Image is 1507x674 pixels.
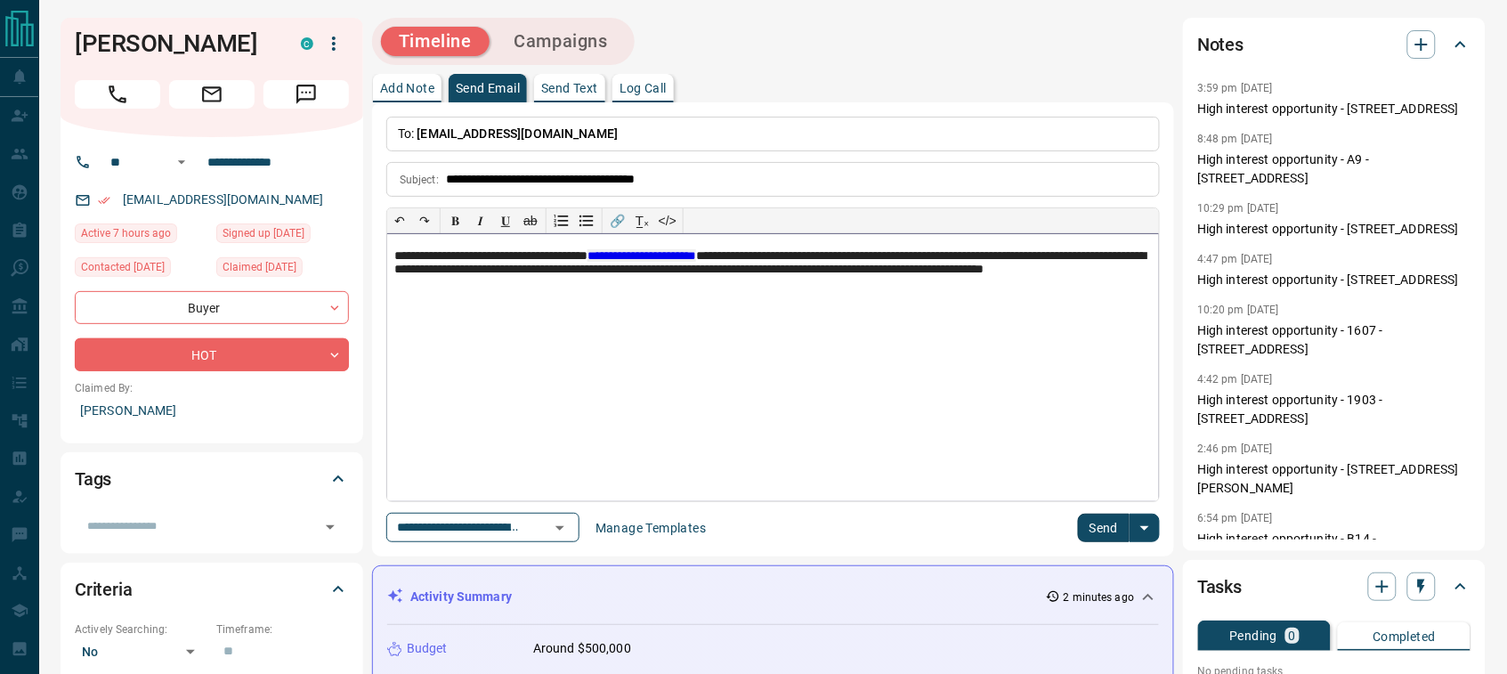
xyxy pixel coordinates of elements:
p: 10:29 pm [DATE] [1197,202,1279,215]
p: High interest opportunity - B14 - [STREET_ADDRESS] [1197,530,1471,567]
div: Tasks [1197,565,1471,608]
div: Buyer [75,291,349,324]
p: Pending [1230,629,1278,642]
span: [EMAIL_ADDRESS][DOMAIN_NAME] [417,126,619,141]
button: ↷ [412,208,437,233]
div: Notes [1197,23,1471,66]
div: Mon May 18 2020 [216,223,349,248]
p: 3:59 pm [DATE] [1197,82,1273,94]
p: [PERSON_NAME] [75,396,349,426]
p: To: [386,117,1160,151]
button: Numbered list [549,208,574,233]
p: Actively Searching: [75,621,207,637]
span: Message [263,80,349,109]
p: Send Email [456,82,520,94]
p: 2:46 pm [DATE] [1197,443,1273,455]
p: High interest opportunity - A9 - [STREET_ADDRESS] [1197,150,1471,188]
button: Open [547,516,572,540]
div: HOT [75,338,349,371]
span: Call [75,80,160,109]
h1: [PERSON_NAME] [75,29,274,58]
p: High interest opportunity - [STREET_ADDRESS] [1197,220,1471,239]
p: High interest opportunity - [STREET_ADDRESS][PERSON_NAME] [1197,460,1471,498]
button: Open [171,151,192,173]
p: Activity Summary [410,588,512,606]
span: Contacted [DATE] [81,258,165,276]
div: Tags [75,458,349,500]
span: Claimed [DATE] [223,258,296,276]
p: High interest opportunity - [STREET_ADDRESS] [1197,100,1471,118]
a: [EMAIL_ADDRESS][DOMAIN_NAME] [123,192,324,207]
p: Budget [407,639,448,658]
p: Claimed By: [75,380,349,396]
div: Criteria [75,568,349,611]
p: 0 [1289,629,1296,642]
div: Mon May 18 2020 [216,257,349,282]
s: ab [523,214,538,228]
button: Campaigns [497,27,626,56]
h2: Criteria [75,575,133,604]
div: Wed Aug 13 2025 [75,223,207,248]
svg: Email Verified [98,194,110,207]
button: Timeline [381,27,490,56]
button: Open [318,515,343,540]
div: condos.ca [301,37,313,50]
button: 𝐁 [443,208,468,233]
button: ↶ [387,208,412,233]
p: Completed [1373,630,1436,643]
span: Email [169,80,255,109]
h2: Tasks [1197,572,1242,601]
button: ab [518,208,543,233]
p: 4:47 pm [DATE] [1197,253,1273,265]
p: 8:48 pm [DATE] [1197,133,1273,145]
p: Send Text [541,82,598,94]
p: High interest opportunity - 1607 - [STREET_ADDRESS] [1197,321,1471,359]
button: Send [1078,514,1130,542]
p: 4:42 pm [DATE] [1197,373,1273,386]
p: High interest opportunity - [STREET_ADDRESS] [1197,271,1471,289]
span: 𝐔 [501,214,510,228]
p: High interest opportunity - 1903 - [STREET_ADDRESS] [1197,391,1471,428]
span: Active 7 hours ago [81,224,171,242]
h2: Tags [75,465,111,493]
p: Subject: [400,172,439,188]
button: T̲ₓ [630,208,655,233]
h2: Notes [1197,30,1244,59]
p: 10:20 pm [DATE] [1197,304,1279,316]
span: Signed up [DATE] [223,224,304,242]
p: Add Note [380,82,434,94]
button: 𝐔 [493,208,518,233]
p: Timeframe: [216,621,349,637]
button: 🔗 [605,208,630,233]
button: </> [655,208,680,233]
p: Log Call [620,82,667,94]
div: No [75,637,207,666]
div: split button [1078,514,1161,542]
p: 6:54 pm [DATE] [1197,512,1273,524]
button: Bullet list [574,208,599,233]
div: Activity Summary2 minutes ago [387,581,1159,613]
button: 𝑰 [468,208,493,233]
div: Tue Jul 22 2025 [75,257,207,282]
p: 2 minutes ago [1064,589,1134,605]
p: Around $500,000 [533,639,631,658]
button: Manage Templates [585,514,717,542]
